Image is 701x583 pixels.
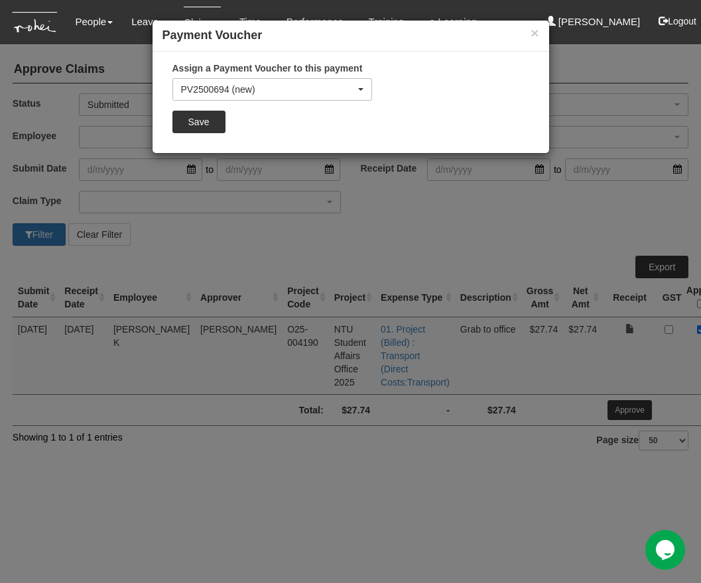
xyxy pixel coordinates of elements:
button: × [531,26,539,40]
div: PV2500694 (new) [181,83,355,96]
iframe: chat widget [645,530,688,570]
button: PV2500694 (new) [172,78,372,101]
label: Assign a Payment Voucher to this payment [172,62,363,75]
b: Payment Voucher [162,28,263,42]
input: Save [172,111,225,133]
